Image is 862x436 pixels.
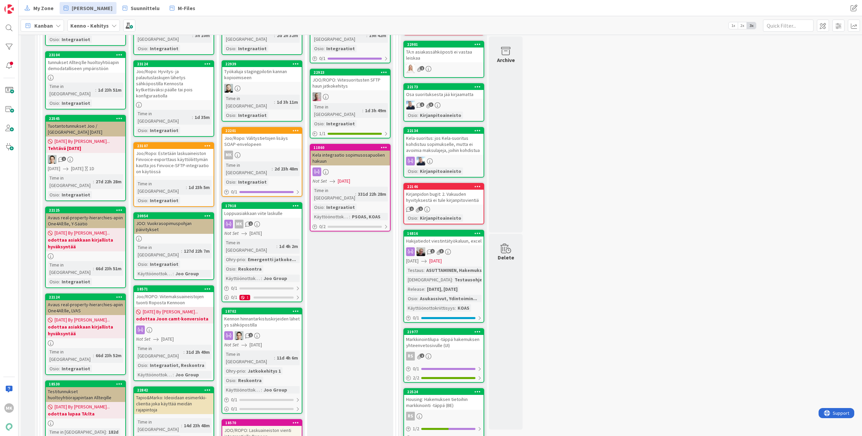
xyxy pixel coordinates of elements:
[222,293,302,302] div: 0/11
[312,213,349,220] div: Käyttöönottokriittisyys
[404,237,484,245] div: Hakijatiedot viestintätyökaluun, excel
[262,275,289,282] div: Joo Group
[403,127,484,178] a: 22134Kela-suoritus: jos Kela-suoritus kohdistuu sopimukselle, mutta ei avoimia maksulajeja, joihi...
[133,60,214,137] a: 23124Joo/Ropo: Hyvitys- ja palautuslaskujen lähetys sähköpostilla Kennosta kytkettäväksi päälle t...
[136,197,147,204] div: Osio
[134,213,213,234] div: 20954JOO: Vuokrasopimuspohjan päivitykset
[355,190,356,198] span: :
[404,335,484,350] div: Markkinointilupa -täppä hakemuksen yhteenvetosivulle (UI)
[45,115,126,201] a: 22545Tuotantotunnukset Joo / [GEOGRAPHIC_DATA] [DATE][DATE] By [PERSON_NAME]...Tehtävä [DATE]TT[D...
[48,237,123,250] b: odottaa asiakkaan kirjallista hyväksyntää
[48,83,95,97] div: Time in [GEOGRAPHIC_DATA]
[46,294,125,315] div: 22124Avaus real-property-hierarchies-apiin One4All:lle, LVAS
[349,213,350,220] span: :
[403,183,484,224] a: 22146Kirjanpidon bugit: 2. Vakuuden hyvityksestä ei tule kirjanpitovientiäOsio:Kirjanpitoaineisto
[224,239,276,254] div: Time in [GEOGRAPHIC_DATA]
[222,61,302,82] div: 22939Työkaluja stagingpilotin kannan kopioimiseen
[418,295,479,302] div: Asukassivut, Ydintoimin...
[14,1,31,9] span: Support
[430,249,435,253] span: 1
[225,309,302,314] div: 18702
[312,28,366,43] div: Time in [GEOGRAPHIC_DATA]
[407,42,484,47] div: 22981
[407,184,484,189] div: 22146
[274,98,275,106] span: :
[70,22,109,29] b: Kenno - Kehitys
[310,75,390,90] div: JOO/ROPO: Viitesuoritusten SFTP haun jatkokehitys
[403,230,484,323] a: 16816Hakijatiedot viestintätyökaluun, excelJH[DATE][DATE]Testaus:ASUTTAMINEN, Hakemukset[DEMOGRAP...
[225,128,302,133] div: 22201
[224,230,239,236] i: Not Set
[406,304,455,312] div: Käyttöönottokriittisyys
[222,331,302,340] div: TT
[137,287,213,291] div: 18571
[136,28,192,43] div: Time in [GEOGRAPHIC_DATA]
[310,69,390,75] div: 22923
[235,265,236,273] span: :
[222,314,302,329] div: Kennon hinnantarkistuskirjeiden lähetys sähköpostilla
[48,323,123,337] b: odottaa asiakkaan kirjallista hyväksyntää
[261,275,262,282] span: :
[456,304,471,312] div: KOAS
[276,243,277,250] span: :
[250,230,262,237] span: [DATE]
[222,308,302,414] a: 18702Kennon hinnantarkistuskirjeiden lähetys sähköpostillaTTNot Set[DATE]Time in [GEOGRAPHIC_DATA...
[148,127,180,134] div: Integraatiot
[48,174,93,189] div: Time in [GEOGRAPHIC_DATA]
[182,247,211,255] div: 127d 22h 7m
[59,191,60,198] span: :
[231,285,237,292] span: 0 / 1
[310,145,390,165] div: 11860Kela integraatio sopimusosapuolien hakuun
[222,308,302,329] div: 18702Kennon hinnantarkistuskirjeiden lähetys sähköpostilla
[356,190,388,198] div: 331d 22h 28m
[224,95,274,110] div: Time in [GEOGRAPHIC_DATA]
[231,294,237,301] span: 0 / 1
[310,222,390,231] div: 0/2
[222,209,302,218] div: Loppuasiakkaan viite laskulle
[404,247,484,256] div: JH
[134,219,213,234] div: JOO: Vuokrasopimuspohjan päivitykset
[60,191,92,198] div: Integraatiot
[45,293,126,375] a: 22124Avaus real-property-hierarchies-apiin One4All:lle, LVAS[DATE] By [PERSON_NAME]...odottaa asi...
[49,116,125,121] div: 22545
[312,187,355,201] div: Time in [GEOGRAPHIC_DATA]
[222,84,302,93] div: SH
[4,4,14,14] img: Visit kanbanzone.com
[46,116,125,136] div: 22545Tuotantotunnukset Joo / [GEOGRAPHIC_DATA] [DATE]
[134,143,213,176] div: 23107Joo/Ropo: Estetään laskuaineiston Finvoice-exporttaus käyttöliittymän kautta jos Finvoice-SF...
[72,4,112,12] span: [PERSON_NAME]
[147,45,148,52] span: :
[310,54,390,63] div: 0/1
[404,64,484,73] div: SL
[406,214,417,222] div: Osio
[424,267,425,274] span: :
[404,101,484,110] div: JJ
[324,120,325,127] span: :
[404,230,484,237] div: 16816
[429,257,442,264] span: [DATE]
[363,107,388,114] div: 1d 3h 49m
[312,45,324,52] div: Osio
[403,83,484,122] a: 22173Osa suorituksesta jää kirjaamattaJJOsio:Kirjanpitoaineisto
[235,45,236,52] span: :
[96,86,123,94] div: 1d 23h 51m
[136,110,192,125] div: Time in [GEOGRAPHIC_DATA]
[49,208,125,213] div: 22125
[134,286,213,292] div: 18571
[59,278,60,285] span: :
[59,36,60,43] span: :
[222,202,302,302] a: 17918Loppuasiakkaan viite laskulleMKNot Set[DATE]Time in [GEOGRAPHIC_DATA]:1d 4h 2mOhry-prio:Emer...
[136,127,147,134] div: Osio
[417,247,425,256] img: JH
[187,184,211,191] div: 1d 23h 5m
[404,134,484,155] div: Kela-suoritus: jos Kela-suoritus kohdistuu sopimukselle, mutta ei avoimia maksulajeja, joihin koh...
[413,314,419,321] span: 0 / 1
[119,2,164,14] a: Suunnittelu
[224,256,245,263] div: Ohry-prio
[406,295,417,302] div: Osio
[407,128,484,133] div: 22134
[366,32,367,39] span: :
[222,284,302,292] div: 0/1
[404,190,484,205] div: Kirjanpidon bugit: 2. Vakuuden hyvityksestä ei tule kirjanpitovientiä
[225,204,302,208] div: 17918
